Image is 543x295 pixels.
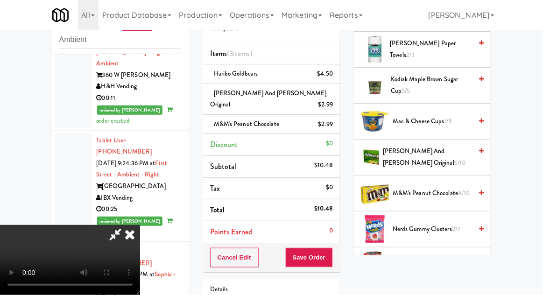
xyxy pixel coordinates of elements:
[315,160,333,171] div: $10.48
[210,89,327,109] span: [PERSON_NAME] and [PERSON_NAME] Original
[387,74,484,97] div: Kodiak Maple Brown Sugar Cup5/5
[210,204,225,215] span: Total
[393,224,472,235] span: Nerds Gummy Clusters
[389,188,484,199] div: M&M's Peanut Chocolate8/10
[97,70,182,81] div: 360 W [PERSON_NAME]
[210,226,252,237] span: Points Earned
[326,138,333,149] div: $0
[285,248,333,267] button: Save Order
[454,158,465,167] span: 6/10
[402,86,410,95] span: 5/5
[97,204,182,215] div: 00:25
[444,117,452,126] span: 1/5
[227,48,252,59] span: (3 )
[52,8,189,131] li: Tablet User· [PHONE_NUMBER][DATE] 9:19:53 PM at360 W [PERSON_NAME] - Right - Ambient360 W [PERSON...
[389,224,484,235] div: Nerds Gummy Clusters2/7
[389,116,484,127] div: Mac & Cheese Cups1/5
[97,181,182,192] div: [GEOGRAPHIC_DATA]
[458,189,470,197] span: 8/10
[318,99,333,111] div: $2.99
[393,116,472,127] span: Mac & Cheese Cups
[391,74,472,97] span: Kodiak Maple Brown Sugar Cup
[387,38,484,61] div: [PERSON_NAME] Paper Towels2/3
[210,25,333,32] h5: Pennys DC
[97,192,182,204] div: IBX Vending
[214,119,279,128] span: M&M's Peanut Chocolate
[381,253,484,276] div: Nongshim Shin Black Spicy Beef & Bone Broth3/5
[379,146,484,169] div: [PERSON_NAME] and [PERSON_NAME] Original6/10
[233,48,250,59] ng-pluralize: items
[97,217,163,226] span: reviewed by [PERSON_NAME]
[59,31,182,49] input: Search vision orders
[317,68,333,80] div: $4.50
[406,50,415,59] span: 2/3
[210,183,220,194] span: Tax
[52,7,69,23] img: Micromart
[329,225,333,237] div: 0
[390,38,472,61] span: [PERSON_NAME] Paper Towels
[383,146,472,169] span: [PERSON_NAME] and [PERSON_NAME] Original
[97,92,182,104] div: 00:11
[385,253,472,276] span: Nongshim Shin Black Spicy Beef & Bone Broth
[315,203,333,215] div: $10.48
[318,119,333,130] div: $2.99
[210,248,259,267] button: Cancel Edit
[97,81,182,92] div: H&H Vending
[210,139,238,150] span: Discount
[452,225,460,233] span: 2/7
[214,69,258,78] span: Haribo Goldbears
[326,182,333,193] div: $0
[97,105,163,115] span: reviewed by [PERSON_NAME]
[97,159,155,168] span: [DATE] 9:24:36 PM at
[210,161,237,172] span: Subtotal
[393,188,472,199] span: M&M's Peanut Chocolate
[52,131,189,242] li: Tablet User· [PHONE_NUMBER][DATE] 9:24:36 PM atFirst Street - Ambient - Right[GEOGRAPHIC_DATA]IBX...
[97,136,152,156] a: Tablet User· [PHONE_NUMBER]
[210,48,252,59] span: Items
